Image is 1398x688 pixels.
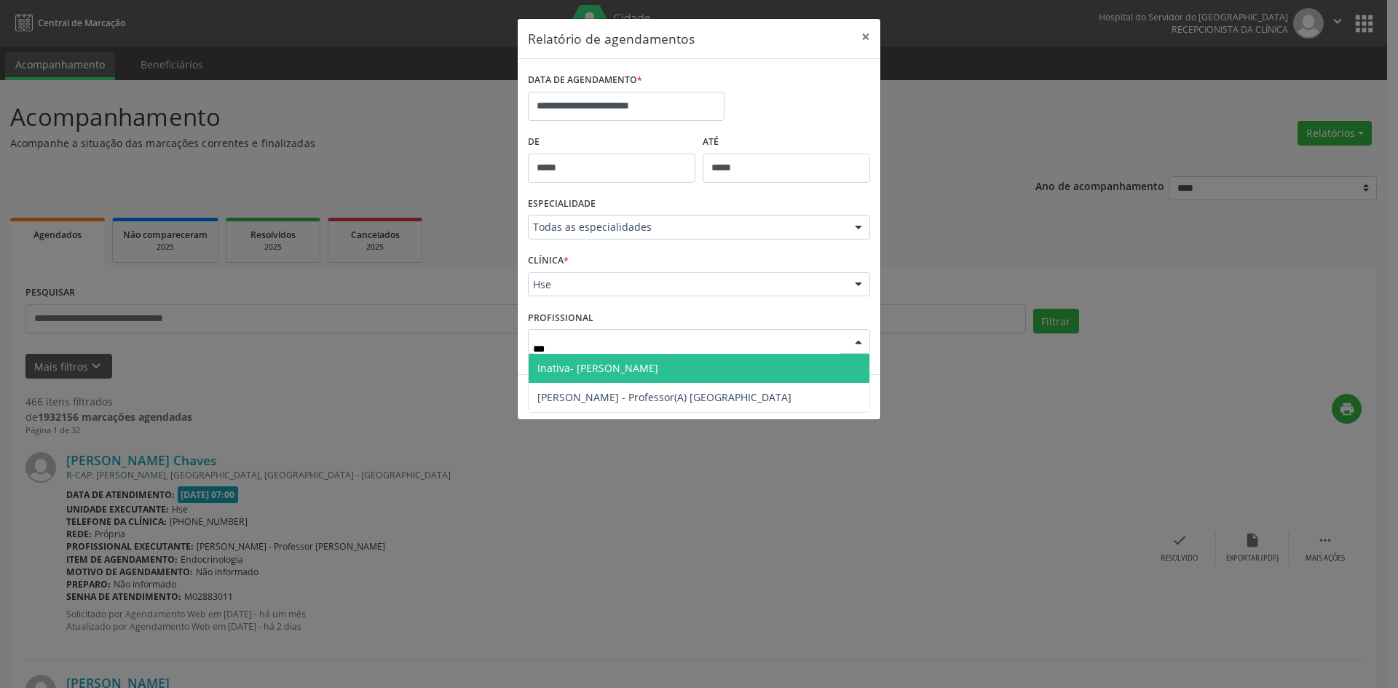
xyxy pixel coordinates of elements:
span: Todas as especialidades [533,220,840,234]
label: CLÍNICA [528,250,569,272]
span: Hse [533,277,840,292]
label: ESPECIALIDADE [528,193,596,216]
span: Inativa- [PERSON_NAME] [537,361,658,375]
button: Close [851,19,880,55]
label: De [528,131,695,154]
label: PROFISSIONAL [528,307,593,329]
h5: Relatório de agendamentos [528,29,695,48]
span: [PERSON_NAME] - Professor(A) [GEOGRAPHIC_DATA] [537,390,791,404]
label: ATÉ [703,131,870,154]
label: DATA DE AGENDAMENTO [528,69,642,92]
